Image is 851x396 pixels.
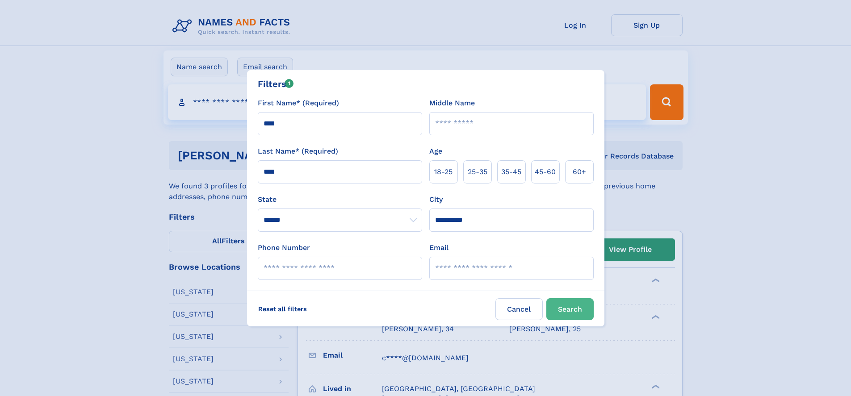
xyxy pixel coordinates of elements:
[429,98,475,108] label: Middle Name
[258,242,310,253] label: Phone Number
[429,242,449,253] label: Email
[429,194,443,205] label: City
[495,298,543,320] label: Cancel
[258,77,294,91] div: Filters
[258,98,339,108] label: First Name* (Required)
[573,167,586,177] span: 60+
[468,167,487,177] span: 25‑35
[252,298,313,320] label: Reset all filters
[258,194,422,205] label: State
[258,146,338,157] label: Last Name* (Required)
[429,146,442,157] label: Age
[546,298,594,320] button: Search
[434,167,453,177] span: 18‑25
[501,167,521,177] span: 35‑45
[535,167,556,177] span: 45‑60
